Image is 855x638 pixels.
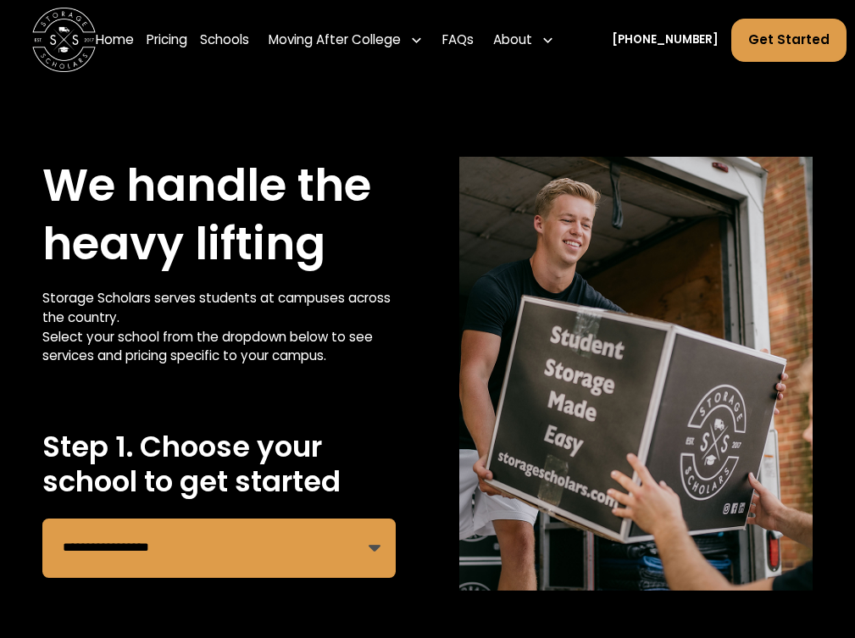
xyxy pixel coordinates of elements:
[42,519,395,578] form: Remind Form
[200,18,249,63] a: Schools
[269,31,401,50] div: Moving After College
[42,289,395,366] div: Storage Scholars serves students at campuses across the country. Select your school from the drop...
[42,430,395,499] h2: Step 1. Choose your school to get started
[42,157,395,273] h1: We handle the heavy lifting
[147,18,187,63] a: Pricing
[731,19,847,62] a: Get Started
[32,8,97,72] a: home
[459,157,812,591] img: storage scholar
[32,8,97,72] img: Storage Scholars main logo
[486,18,561,63] div: About
[96,18,134,63] a: Home
[612,31,719,48] a: [PHONE_NUMBER]
[263,18,430,63] div: Moving After College
[442,18,474,63] a: FAQs
[493,31,532,50] div: About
